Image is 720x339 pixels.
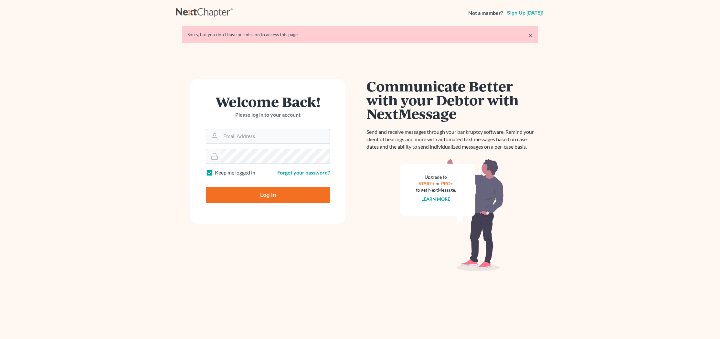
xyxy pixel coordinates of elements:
p: Send and receive messages through your bankruptcy software. Remind your client of hearings and mo... [366,128,538,151]
div: Upgrade to [416,174,456,180]
div: to get NextMessage. [416,187,456,193]
img: nextmessage_bg-59042aed3d76b12b5cd301f8e5b87938c9018125f34e5fa2b7a6b67550977c72.svg [400,158,504,271]
div: Sorry, but you don't have permission to access this page [187,31,533,38]
a: Sign up [DATE]! [506,10,544,16]
a: × [528,31,533,39]
h1: Communicate Better with your Debtor with NextMessage [366,79,538,121]
a: PRO+ [441,181,453,186]
strong: Not a member? [468,9,503,17]
label: Keep me logged in [215,169,255,176]
a: Forgot your password? [277,169,330,175]
input: Email Address [221,129,330,143]
a: Learn more [422,196,450,202]
a: START+ [419,181,435,186]
p: Please log in to your account [206,111,330,119]
input: Log In [206,187,330,203]
h1: Welcome Back! [206,95,330,109]
span: or [436,181,440,186]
